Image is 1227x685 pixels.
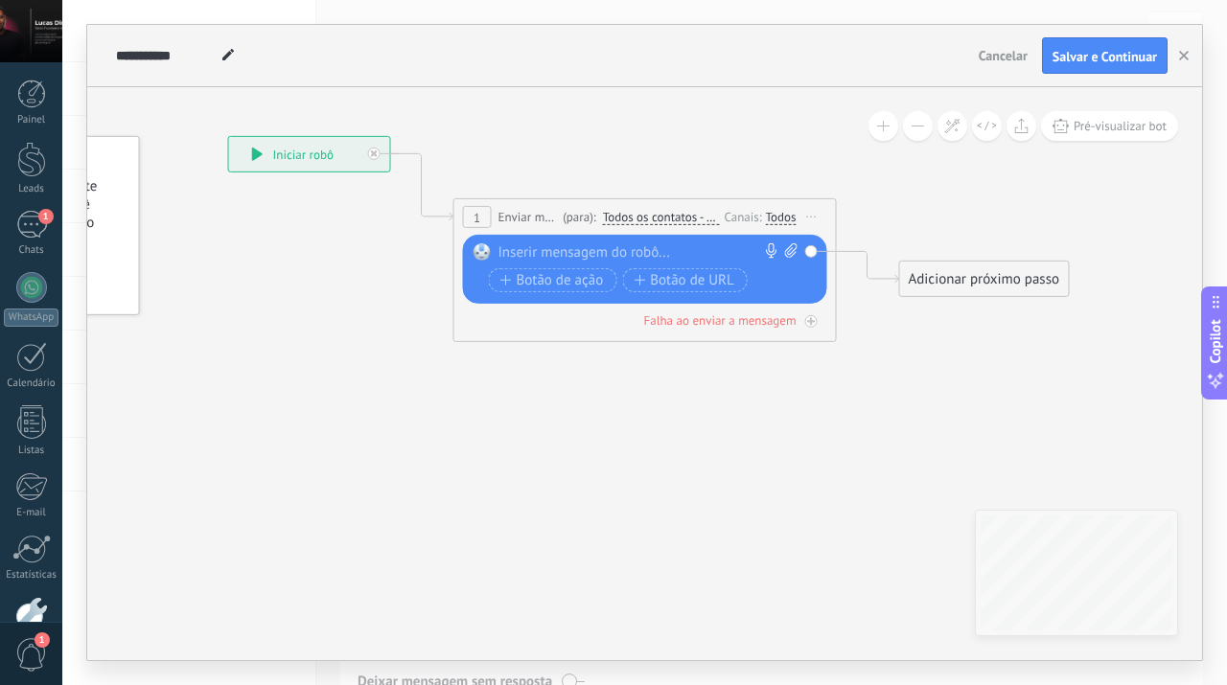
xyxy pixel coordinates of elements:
[1074,118,1167,134] span: Pré-visualizar bot
[1042,37,1168,74] button: Salvar e Continuar
[766,209,797,224] div: Todos
[971,41,1035,70] button: Cancelar
[900,263,1069,295] div: Adicionar próximo passo
[1041,111,1178,141] button: Pré-visualizar bot
[229,137,390,171] div: Iniciar robô
[1206,319,1225,363] span: Copilot
[634,272,734,287] span: Botão de URL
[498,208,559,226] span: Enviar mensagem
[4,445,59,457] div: Listas
[725,207,766,225] div: Canais:
[4,569,59,582] div: Estatísticas
[979,47,1028,64] span: Cancelar
[4,244,59,257] div: Chats
[489,268,617,292] button: Botão de ação
[4,507,59,519] div: E-mail
[38,209,54,224] span: 1
[4,114,59,126] div: Painel
[603,210,720,225] span: Todos os contatos - canais selecionados
[622,268,748,292] button: Botão de URL
[4,183,59,195] div: Leads
[474,209,480,225] span: 1
[500,272,604,287] span: Botão de ação
[563,208,595,226] span: (para):
[644,312,797,329] div: Falha ao enviar a mensagem
[4,377,59,390] div: Calendário
[4,308,58,327] div: WhatsApp
[35,632,50,648] span: 1
[1053,50,1157,63] span: Salvar e Continuar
